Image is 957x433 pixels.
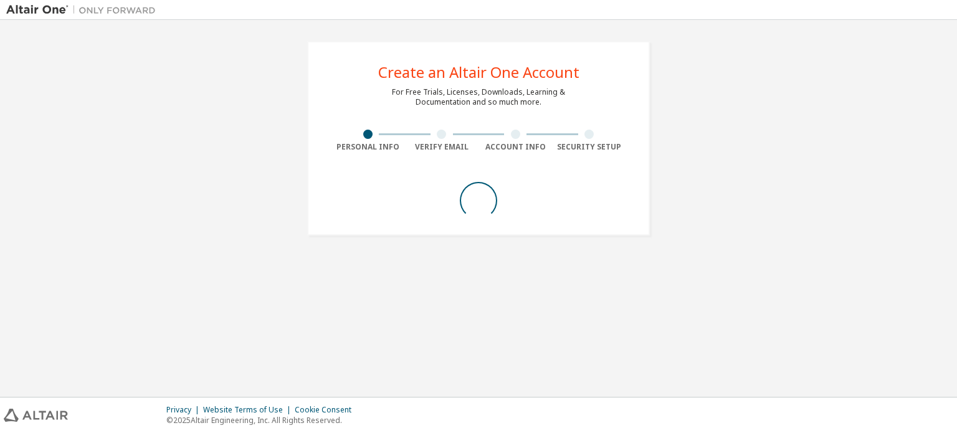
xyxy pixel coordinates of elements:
[166,415,359,426] p: © 2025 Altair Engineering, Inc. All Rights Reserved.
[331,142,405,152] div: Personal Info
[405,142,479,152] div: Verify Email
[295,405,359,415] div: Cookie Consent
[553,142,627,152] div: Security Setup
[166,405,203,415] div: Privacy
[478,142,553,152] div: Account Info
[6,4,162,16] img: Altair One
[203,405,295,415] div: Website Terms of Use
[378,65,579,80] div: Create an Altair One Account
[4,409,68,422] img: altair_logo.svg
[392,87,565,107] div: For Free Trials, Licenses, Downloads, Learning & Documentation and so much more.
